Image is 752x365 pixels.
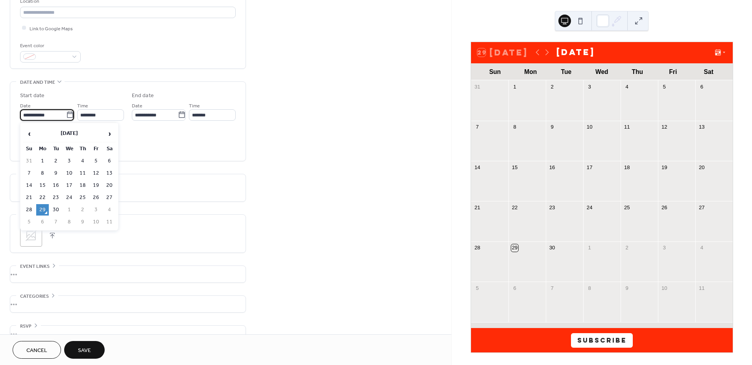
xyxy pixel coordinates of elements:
div: 6 [698,83,705,90]
td: 10 [63,168,76,179]
div: 4 [623,83,630,90]
td: 7 [23,168,35,179]
span: Date [20,101,31,110]
span: Cancel [26,347,47,355]
th: Tu [50,143,62,155]
div: End date [132,92,154,100]
div: 14 [474,164,481,171]
div: 23 [549,204,556,211]
div: 9 [549,124,556,131]
a: Cancel [13,341,61,359]
div: 11 [623,124,630,131]
td: 24 [63,192,76,203]
div: 11 [698,284,705,291]
span: › [103,126,115,142]
td: 8 [63,216,76,228]
div: 9 [623,284,630,291]
div: 5 [661,83,668,90]
td: 9 [76,216,89,228]
div: 7 [549,284,556,291]
div: 8 [511,124,518,131]
button: Save [64,341,105,359]
td: 25 [76,192,89,203]
div: 4 [698,244,705,251]
div: 21 [474,204,481,211]
td: 21 [23,192,35,203]
td: 26 [90,192,102,203]
div: Mon [513,63,548,80]
td: 4 [103,204,116,216]
div: Sun [477,63,513,80]
td: 5 [90,155,102,167]
td: 18 [76,180,89,191]
span: ‹ [23,126,35,142]
td: 17 [63,180,76,191]
div: 24 [586,204,593,211]
td: 20 [103,180,116,191]
div: 2 [549,83,556,90]
div: 26 [661,204,668,211]
div: 12 [661,124,668,131]
span: Save [78,347,91,355]
td: 30 [50,204,62,216]
td: 2 [50,155,62,167]
div: 2 [623,244,630,251]
div: 8 [586,284,593,291]
div: 18 [623,164,630,171]
span: Categories [20,292,49,300]
td: 13 [103,168,116,179]
span: Date [132,101,142,110]
td: 23 [50,192,62,203]
span: RSVP [20,322,31,330]
div: Tue [549,63,584,80]
div: Event color [20,42,79,50]
div: Thu [620,63,655,80]
td: 6 [103,155,116,167]
div: 6 [511,284,518,291]
div: 27 [698,204,705,211]
td: 5 [23,216,35,228]
span: Time [77,101,88,110]
td: 22 [36,192,49,203]
div: Fri [655,63,691,80]
th: [DATE] [36,125,102,142]
td: 11 [76,168,89,179]
div: Wed [584,63,619,80]
div: 5 [474,284,481,291]
span: Link to Google Maps [30,24,73,33]
div: 3 [661,244,668,251]
td: 11 [103,216,116,228]
td: 16 [50,180,62,191]
div: 30 [549,244,556,251]
td: 15 [36,180,49,191]
td: 14 [23,180,35,191]
div: [DATE] [556,47,595,58]
div: 29 [511,244,518,251]
div: ••• [10,326,246,342]
th: Su [23,143,35,155]
td: 3 [63,155,76,167]
th: We [63,143,76,155]
td: 27 [103,192,116,203]
span: Time [189,101,200,110]
div: 19 [661,164,668,171]
td: 1 [63,204,76,216]
td: 2 [76,204,89,216]
td: 31 [23,155,35,167]
td: 19 [90,180,102,191]
td: 28 [23,204,35,216]
td: 1 [36,155,49,167]
div: 20 [698,164,705,171]
button: Subscribe [571,333,633,348]
span: Event links [20,262,50,271]
div: 28 [474,244,481,251]
div: 16 [549,164,556,171]
div: 7 [474,124,481,131]
div: 15 [511,164,518,171]
div: ••• [10,296,246,312]
div: ; [20,225,42,247]
div: 13 [698,124,705,131]
div: 10 [661,284,668,291]
td: 9 [50,168,62,179]
td: 7 [50,216,62,228]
